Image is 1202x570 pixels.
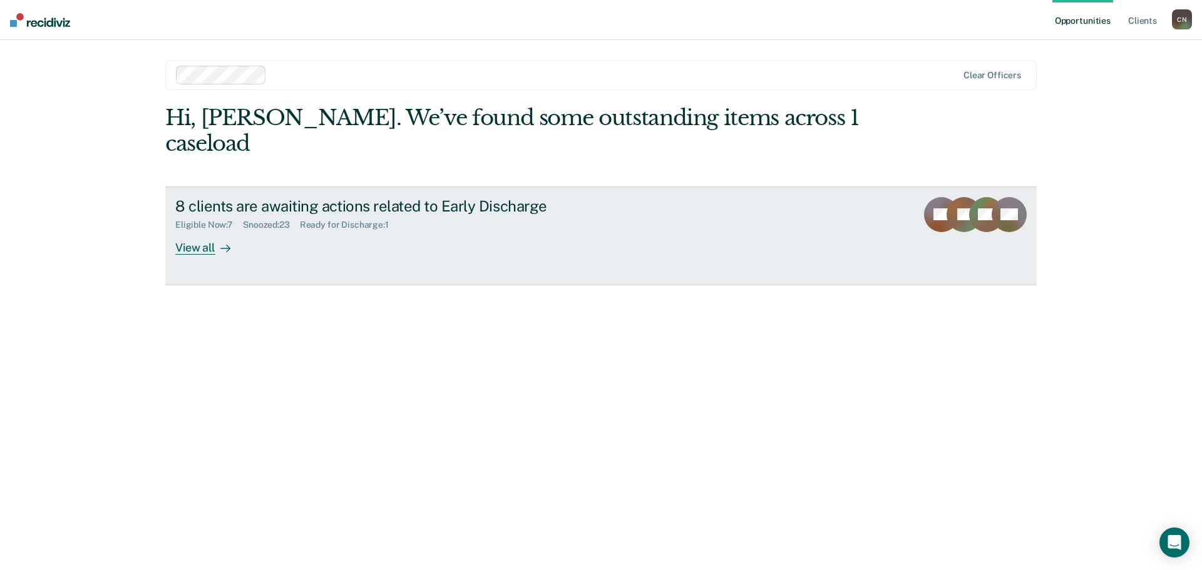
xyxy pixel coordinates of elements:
div: Snoozed : 23 [243,220,300,230]
div: Clear officers [963,70,1021,81]
img: Recidiviz [10,13,70,27]
div: C N [1172,9,1192,29]
div: View all [175,230,245,255]
div: Hi, [PERSON_NAME]. We’ve found some outstanding items across 1 caseload [165,105,863,156]
a: 8 clients are awaiting actions related to Early DischargeEligible Now:7Snoozed:23Ready for Discha... [165,186,1037,285]
button: CN [1172,9,1192,29]
div: Ready for Discharge : 1 [300,220,399,230]
div: Open Intercom Messenger [1159,527,1189,557]
div: 8 clients are awaiting actions related to Early Discharge [175,197,615,215]
div: Eligible Now : 7 [175,220,243,230]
